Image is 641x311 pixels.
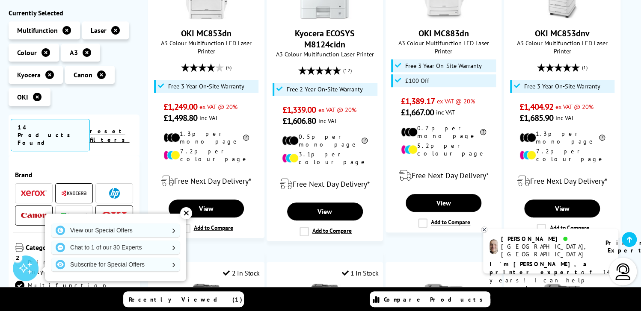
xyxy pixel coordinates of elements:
span: Free 3 Year On-Site Warranty [524,83,600,90]
span: Free 3 Year On-Site Warranty [168,83,244,90]
li: 1.3p per mono page [163,130,249,145]
label: Add to Compare [300,227,352,236]
span: (5) [226,59,231,76]
a: OKI MC883dn [418,28,469,39]
li: 3.1p per colour page [282,150,368,166]
span: ex VAT @ 20% [318,106,356,114]
span: Laser [91,26,107,35]
span: inc VAT [555,114,574,122]
label: Add to Compare [418,218,470,228]
a: Chat to 1 of our 30 Experts [51,241,180,254]
span: Recently Viewed (1) [129,296,243,303]
div: [PERSON_NAME] [501,235,595,243]
a: Multifunction [15,281,108,290]
span: £100 Off [405,77,429,84]
span: £1,404.92 [519,101,553,112]
a: Kyocera ECOSYS M8124cidn [295,28,355,50]
div: modal_delivery [153,169,260,193]
img: HP [109,188,120,199]
li: 0.7p per mono page [401,124,487,140]
div: modal_delivery [509,169,616,193]
a: View [169,200,244,217]
li: 0.5p per mono page [282,133,368,148]
span: £1,249.00 [163,101,197,112]
li: 7.2p per colour page [519,147,605,163]
a: Canon [21,210,47,221]
div: Currently Selected [9,9,139,17]
span: Canon [74,70,92,79]
img: ashley-livechat.png [490,239,498,254]
div: 2 In Stock [223,269,260,277]
span: A3 Colour Multifunction LED Laser Printer [153,39,260,55]
span: Free 2 Year On-Site Warranty [287,86,363,93]
img: Xerox [21,191,47,197]
span: ex VAT @ 20% [437,97,475,105]
span: inc VAT [199,114,218,122]
div: modal_delivery [390,164,497,188]
a: Compare Products [370,291,490,307]
p: of 14 years! I can help you choose the right product [490,260,612,301]
span: £1,498.80 [163,112,197,123]
span: ex VAT @ 20% [199,103,237,111]
span: 14 Products Found [11,119,90,151]
a: OKI MC853dnv [530,12,594,21]
a: OKI MC883dn [412,12,476,21]
span: A3 [70,48,78,57]
a: OKI MC853dn [181,28,231,39]
img: Kyocera [61,190,87,197]
label: Add to Compare [537,224,589,233]
span: £1,339.00 [282,104,316,115]
a: View our Special Offers [51,223,180,237]
div: ✕ [180,207,192,219]
a: Kyocera ECOSYS M8124cidn [293,12,357,21]
span: inc VAT [436,108,455,116]
div: modal_delivery [271,172,378,196]
li: 1.3p per mono page [519,130,605,145]
div: 1 In Stock [341,269,378,277]
span: £1,685.90 [519,112,553,123]
span: (12) [343,62,352,79]
span: Kyocera [17,70,41,79]
li: 7.2p per colour page [163,147,249,163]
a: reset filters [90,127,130,144]
a: OKI MC853dn [174,12,238,21]
img: Canon [21,213,47,218]
div: [GEOGRAPHIC_DATA], [GEOGRAPHIC_DATA] [501,243,595,258]
span: A3 Colour Multifunction Laser Printer [271,50,378,58]
a: Recently Viewed (1) [123,291,244,307]
span: inc VAT [318,117,337,125]
span: ex VAT @ 20% [555,103,594,111]
img: Category [15,243,24,252]
span: £1,389.17 [401,96,435,107]
span: Compare Products [384,296,487,303]
a: View [524,200,600,217]
li: 5.2p per colour page [401,142,487,157]
a: Xerox [21,188,47,199]
span: Multifunction [17,26,58,35]
b: I'm [PERSON_NAME], a printer expert [490,260,589,276]
a: View [287,202,363,220]
a: View [406,194,481,212]
span: OKI [17,93,28,101]
span: Colour [17,48,37,57]
img: user-headset-light.svg [614,263,632,280]
a: HP [101,188,127,199]
span: A3 Colour Multifunction LED Laser Printer [509,39,616,55]
div: 2 [13,252,22,262]
a: OKI MC853dnv [535,28,590,39]
span: £1,606.80 [282,115,316,126]
a: Kyocera [61,188,87,199]
span: Free 3 Year On-Site Warranty [405,62,481,69]
span: £1,667.00 [401,107,434,118]
span: Category [26,243,133,253]
span: A3 Colour Multifunction LED Laser Printer [390,39,497,55]
a: Subscribe for Special Offers [51,258,180,271]
span: (1) [582,59,588,76]
span: Brand [15,170,133,179]
label: Add to Compare [181,224,233,233]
